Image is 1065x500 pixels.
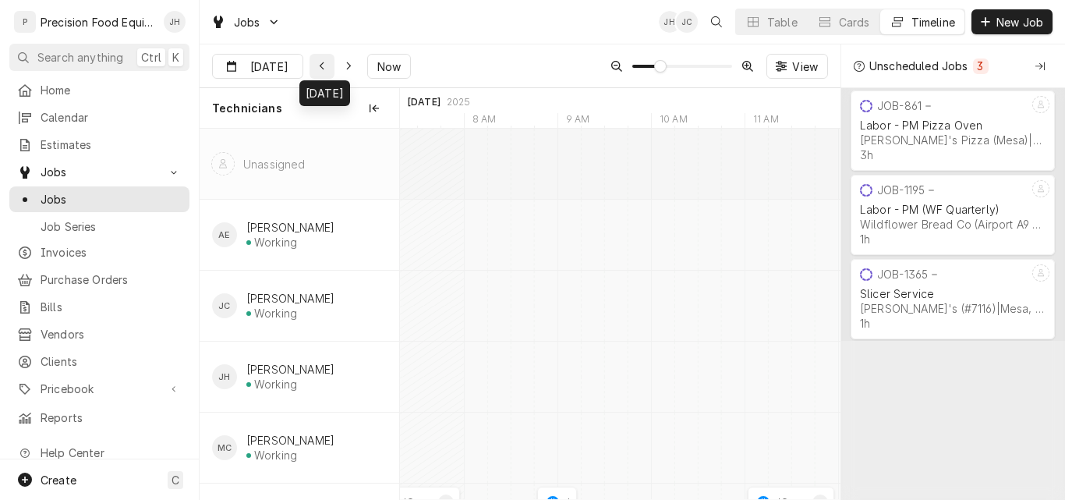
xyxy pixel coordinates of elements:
[246,363,334,376] div: [PERSON_NAME]
[841,88,1065,500] div: normal
[9,440,189,466] a: Go to Help Center
[1028,54,1053,79] button: Collapse Unscheduled Jobs
[704,9,729,34] button: Open search
[41,410,182,426] span: Reports
[9,376,189,402] a: Go to Pricebook
[37,49,123,66] span: Search anything
[447,96,471,108] div: 2025
[659,11,681,33] div: JH
[200,88,399,129] div: Technicians column. SPACE for context menu
[9,44,189,71] button: Search anythingCtrlK
[993,14,1046,30] span: New Job
[860,148,873,161] div: 3h
[212,435,237,460] div: MC
[41,191,182,207] span: Jobs
[9,349,189,374] a: Clients
[676,11,698,33] div: JC
[9,214,189,239] a: Job Series
[204,9,287,35] a: Go to Jobs
[869,58,968,74] div: Unscheduled Jobs
[9,267,189,293] a: Purchase Orders
[212,101,282,116] span: Technicians
[41,164,158,180] span: Jobs
[789,59,821,75] span: View
[41,218,182,235] span: Job Series
[41,445,180,461] span: Help Center
[41,326,182,342] span: Vendors
[41,271,182,288] span: Purchase Orders
[164,11,186,33] div: Jason Hertel's Avatar
[464,113,504,130] div: 8 AM
[212,293,237,318] div: Jacob Cardenas's Avatar
[212,54,303,79] button: [DATE]
[374,59,404,75] span: Now
[41,299,182,315] span: Bills
[877,183,925,197] div: JOB-1195
[299,80,350,106] div: [DATE]
[14,11,36,33] div: P
[246,434,334,447] div: [PERSON_NAME]
[9,77,189,103] a: Home
[9,321,189,347] a: Vendors
[839,14,870,30] div: Cards
[557,113,598,130] div: 9 AM
[254,378,297,391] div: Working
[9,186,189,212] a: Jobs
[860,119,1046,132] div: Labor - PM Pizza Oven
[877,99,922,112] div: JOB-861
[860,133,1046,147] div: [PERSON_NAME]'s Pizza (Mesa) | Mesa, 85213
[41,353,182,370] span: Clients
[408,96,441,108] div: [DATE]
[212,293,237,318] div: JC
[41,137,182,153] span: Estimates
[860,218,1046,231] div: Wildflower Bread Co (Airport A9 - #16) | [GEOGRAPHIC_DATA], 85034
[254,236,297,249] div: Working
[243,158,306,171] div: Unassigned
[9,405,189,431] a: Reports
[234,14,260,30] span: Jobs
[164,11,186,33] div: JH
[651,113,695,130] div: 10 AM
[41,473,76,487] span: Create
[41,109,182,126] span: Calendar
[172,49,179,66] span: K
[254,449,297,462] div: Working
[9,239,189,265] a: Invoices
[676,11,698,33] div: Jacob Cardenas's Avatar
[172,472,179,488] span: C
[659,11,681,33] div: Jason Hertel's Avatar
[212,364,237,389] div: Jason Hertel's Avatar
[212,222,237,247] div: AE
[367,54,411,79] button: Now
[41,244,182,261] span: Invoices
[41,14,155,30] div: Precision Food Equipment LLC
[212,222,237,247] div: Anthony Ellinger's Avatar
[860,232,870,246] div: 1h
[976,58,985,74] div: 3
[9,105,189,130] a: Calendar
[9,294,189,320] a: Bills
[971,9,1053,34] button: New Job
[212,364,237,389] div: JH
[246,221,334,234] div: [PERSON_NAME]
[860,317,870,330] div: 1h
[41,381,158,397] span: Pricebook
[745,113,787,130] div: 11 AM
[9,132,189,158] a: Estimates
[212,435,237,460] div: Mike Caster's Avatar
[41,82,182,98] span: Home
[860,287,1046,300] div: Slicer Service
[141,49,161,66] span: Ctrl
[766,54,828,79] button: View
[9,159,189,185] a: Go to Jobs
[767,14,798,30] div: Table
[246,292,334,305] div: [PERSON_NAME]
[254,307,297,320] div: Working
[911,14,955,30] div: Timeline
[860,203,1046,216] div: Labor - PM (WF Quarterly)
[860,302,1046,315] div: [PERSON_NAME]'s (#7116) | Mesa, 85205
[877,268,928,281] div: JOB-1365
